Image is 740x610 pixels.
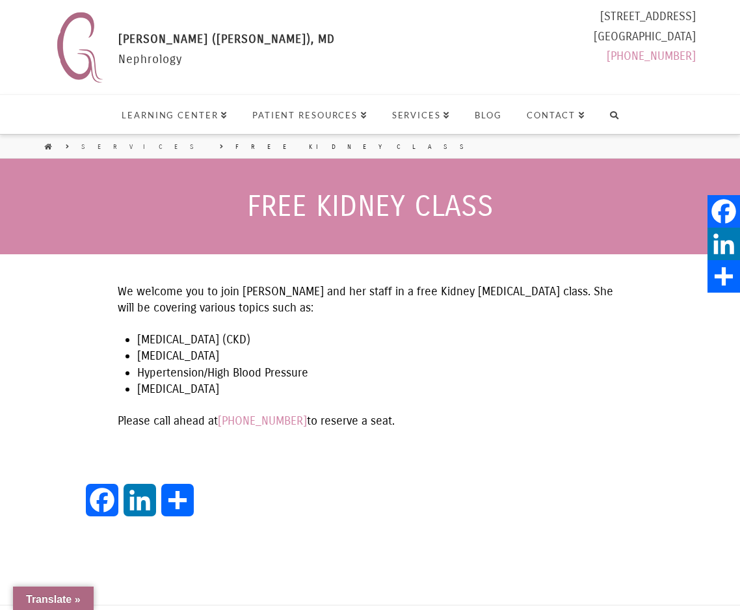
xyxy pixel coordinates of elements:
[109,95,239,134] a: Learning Center
[118,413,622,429] p: Please call ahead at to reserve a seat.
[137,365,622,381] li: Hypertension/High Blood Pressure
[514,95,597,134] a: Contact
[379,95,462,134] a: Services
[607,49,696,63] a: [PHONE_NUMBER]
[239,95,379,134] a: Patient Resources
[118,284,622,316] p: We welcome you to join [PERSON_NAME] and her staff in a free Kidney [MEDICAL_DATA] class. She wil...
[218,414,307,428] a: [PHONE_NUMBER]
[392,111,451,120] span: Services
[81,142,206,152] a: Services
[137,381,622,397] li: [MEDICAL_DATA]
[707,195,740,228] a: Facebook
[118,32,335,46] span: [PERSON_NAME] ([PERSON_NAME]), MD
[137,332,622,348] li: [MEDICAL_DATA] (CKD)
[594,7,696,72] div: [STREET_ADDRESS] [GEOGRAPHIC_DATA]
[462,95,514,134] a: Blog
[252,111,367,120] span: Patient Resources
[159,484,196,529] a: Share
[122,111,228,120] span: Learning Center
[26,594,81,605] span: Translate »
[121,484,159,529] a: LinkedIn
[707,228,740,260] a: LinkedIn
[118,29,335,88] div: Nephrology
[235,142,476,152] a: Free Kidney Class
[83,484,121,529] a: Facebook
[475,111,502,120] span: Blog
[51,7,109,88] img: Nephrology
[137,348,622,364] li: [MEDICAL_DATA]
[527,111,585,120] span: Contact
